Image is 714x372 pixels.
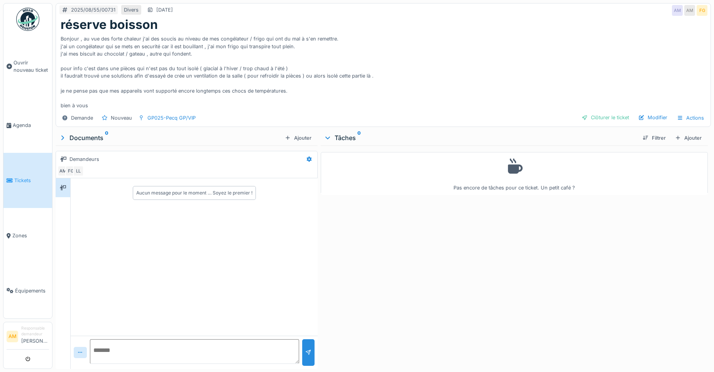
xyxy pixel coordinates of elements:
h1: réserve boisson [61,17,158,32]
div: Demande [71,114,93,122]
div: 2025/08/55/00731 [71,6,115,14]
a: Ouvrir nouveau ticket [3,35,52,98]
div: Modifier [635,112,670,123]
div: Filtrer [640,133,669,143]
div: Responsable demandeur [21,325,49,337]
a: Équipements [3,263,52,318]
div: Ajouter [672,133,705,143]
span: Équipements [15,287,49,294]
span: Tickets [14,177,49,184]
div: Tâches [324,133,636,142]
div: AM [672,5,683,16]
div: GP025-Pecq GP/VIP [147,114,196,122]
div: AM [58,166,68,176]
span: Ouvrir nouveau ticket [14,59,49,74]
img: Badge_color-CXgf-gQk.svg [16,8,39,31]
span: Zones [12,232,49,239]
div: Actions [673,112,707,123]
div: [DATE] [156,6,173,14]
div: Nouveau [111,114,132,122]
div: Pas encore de tâches pour ce ticket. Un petit café ? [326,156,703,191]
div: AM [684,5,695,16]
div: Clôturer le ticket [579,112,632,123]
div: FG [697,5,707,16]
sup: 0 [357,133,361,142]
div: Aucun message pour le moment … Soyez le premier ! [136,189,252,196]
a: Tickets [3,153,52,208]
div: LL [73,166,84,176]
sup: 0 [105,133,108,142]
a: Zones [3,208,52,263]
a: Agenda [3,98,52,153]
div: Divers [124,6,139,14]
div: Ajouter [282,133,315,143]
span: Agenda [13,122,49,129]
div: Demandeurs [69,156,99,163]
div: Documents [59,133,282,142]
a: AM Responsable demandeur[PERSON_NAME] [7,325,49,350]
div: Bonjour , au vue des forte chaleur j'ai des soucis au niveau de mes congélateur / frigo qui ont d... [61,32,706,109]
div: FG [65,166,76,176]
li: AM [7,331,18,342]
li: [PERSON_NAME] [21,325,49,348]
